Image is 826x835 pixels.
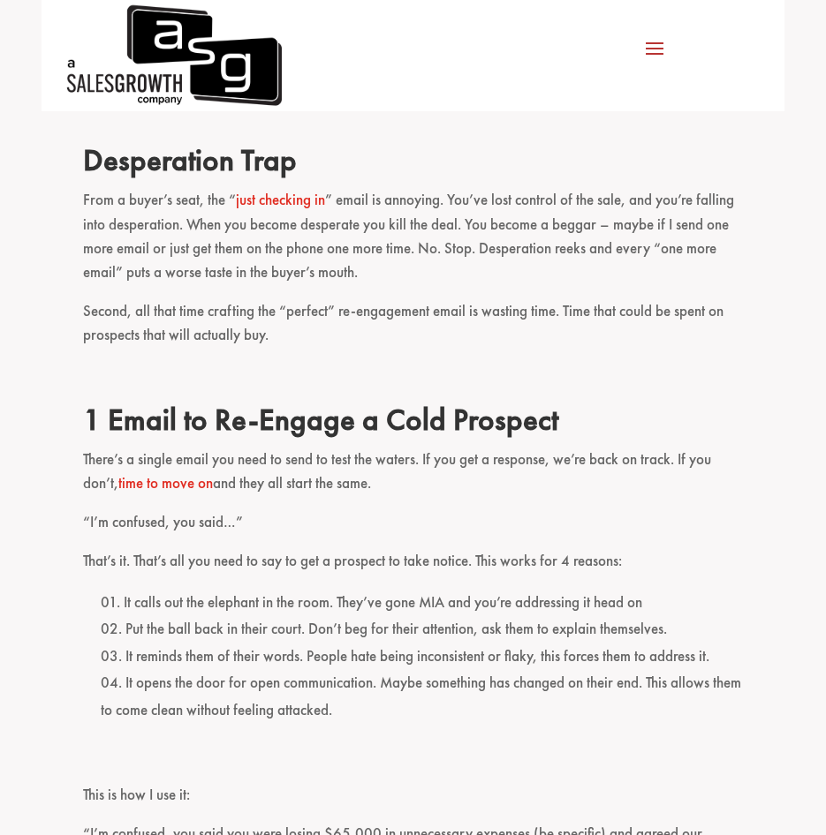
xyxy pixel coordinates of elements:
[101,615,744,643] li: Put the ball back in their court. Don’t beg for their attention, ask them to explain themselves.
[101,643,744,670] li: It reminds them of their words. People hate being inconsistent or flaky, this forces them to addr...
[236,190,325,209] a: just checking in
[83,299,744,362] p: Second, all that time crafting the “perfect” re-engagement email is wasting time. Time that could...
[83,510,744,549] p: “I’m confused, you said…”
[83,783,744,822] p: This is how I use it:
[83,448,744,510] p: There’s a single email you need to send to test the waters. If you get a response, we’re back on ...
[83,142,744,188] h2: Desperation Trap
[101,589,744,616] li: It calls out the elephant in the room. They’ve gone MIA and you’re addressing it head on
[83,188,744,299] p: From a buyer’s seat, the “ ” email is annoying. You’ve lost control of the sale, and you’re falli...
[101,669,744,723] li: It opens the door for open communication. Maybe something has changed on their end. This allows t...
[83,549,744,588] p: That’s it. That’s all you need to say to get a prospect to take notice. This works for 4 reasons:
[83,402,744,448] h2: 1 Email to Re-Engage a Cold Prospect
[118,473,213,493] a: time to move on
